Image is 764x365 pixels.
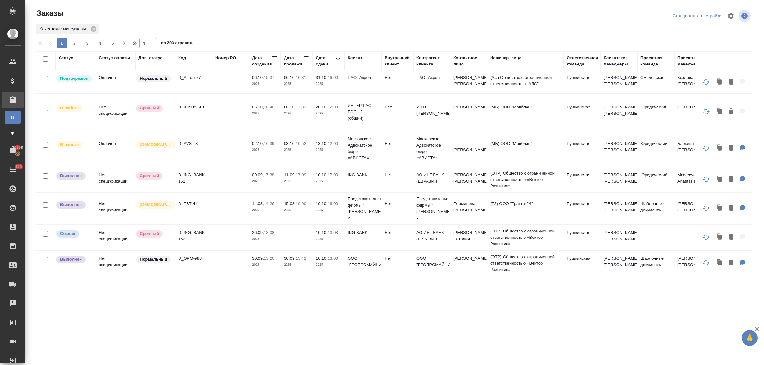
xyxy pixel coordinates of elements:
div: Проектная команда [640,55,671,67]
p: [DEMOGRAPHIC_DATA] [140,141,172,148]
p: 2025 [316,147,341,153]
button: Удалить [726,257,737,270]
td: Бабкина [PERSON_NAME] [674,137,711,160]
p: 10.10, [316,230,328,235]
p: 16:31 [296,75,306,80]
p: 06.10, [284,105,296,109]
td: Юридический [637,101,674,123]
p: D_ING_BANK-162 [178,230,209,242]
p: 2025 [316,178,341,184]
p: D_AVST-8 [178,141,209,147]
td: [PERSON_NAME] [PERSON_NAME] [600,197,637,220]
p: Нет [385,201,410,207]
span: 294 [11,163,26,170]
p: 10.10, [316,201,328,206]
p: Срочный [140,231,159,237]
p: 12:00 [328,141,338,146]
p: Нет [385,104,410,110]
td: Нет спецификации [95,252,135,274]
td: (МБ) ООО "Монблан" [487,276,563,299]
p: 30.09, [284,256,296,261]
p: D_ING_BANK-161 [178,172,209,184]
div: Выставляется автоматически для первых 3 заказов нового контактного лица. Особое внимание [135,201,172,209]
td: Нет спецификации [95,226,135,249]
p: 17:31 [296,105,306,109]
p: 30.09, [252,256,264,261]
button: Удалить [726,173,737,186]
button: Клонировать [714,76,726,89]
p: Создан [60,231,75,237]
td: [PERSON_NAME] [450,252,487,274]
p: Выполнен [60,202,82,208]
span: Настроить таблицу [723,8,739,24]
div: Выставляется автоматически, если на указанный объем услуг необходимо больше времени в стандартном... [135,230,172,238]
p: ИНТЕР [PERSON_NAME] [416,104,447,117]
p: ООО "ГЕОПРОМАЙНИНГ" [348,255,378,268]
p: Нет [385,74,410,81]
td: Шаблонные документы [637,276,674,299]
td: Нет спецификации [95,101,135,123]
button: 5 [108,38,118,48]
p: Клиентские менеджеры [39,26,88,32]
p: D_Acron-77 [178,74,209,81]
td: [PERSON_NAME] [PERSON_NAME] [600,276,637,299]
p: 2025 [316,207,341,213]
span: Посмотреть информацию [739,10,752,22]
p: 2025 [252,81,278,87]
p: 10.10, [316,256,328,261]
p: 2025 [284,147,309,153]
td: Мартиросян Заринэ [450,276,487,299]
td: Перминова [PERSON_NAME] [450,197,487,220]
div: Выставляется автоматически для первых 3 заказов нового контактного лица. Особое внимание [135,141,172,149]
button: Клонировать [714,257,726,270]
td: (МБ) ООО "Монблан" [487,137,563,160]
div: Выставляется автоматически, если на указанный объем услуг необходимо больше времени в стандартном... [135,172,172,180]
p: 15.08, [284,201,296,206]
button: 2 [69,38,80,48]
p: Московское Адвокатское бюро «АВИСТА» [348,136,378,161]
div: split button [671,11,723,21]
td: [PERSON_NAME] [PERSON_NAME] [674,197,711,220]
a: В [5,111,21,124]
p: 06.10, [252,105,264,109]
td: Пушкинская [563,197,600,220]
div: Выставляется автоматически при создании заказа [56,230,92,238]
a: 20298 [2,143,24,159]
p: 2025 [284,262,309,268]
td: [PERSON_NAME] [PERSON_NAME] [674,252,711,274]
p: 13:42 [296,256,306,261]
p: ООО "ГЕОПРОМАЙНИНГ" [416,255,447,268]
p: 2025 [316,110,341,117]
p: 16:00 [328,201,338,206]
button: Клонировать [714,142,726,155]
td: Нет спецификации [95,197,135,220]
p: 2025 [252,147,278,153]
p: 2025 [252,178,278,184]
td: . [PERSON_NAME] [450,137,487,160]
p: 2025 [252,236,278,242]
p: ING BANK [348,230,378,236]
td: Пушкинская [563,137,600,160]
p: D_IRAO2-501 [178,104,209,110]
div: Статус [59,55,73,61]
p: Выполнен [60,173,82,179]
p: 2025 [316,262,341,268]
p: 2025 [316,81,341,87]
p: ING BANK [348,172,378,178]
p: 10:00 [296,201,306,206]
p: Нет [385,172,410,178]
p: Нет [385,279,410,286]
div: Выставляет ПМ после сдачи и проведения начислений. Последний этап для ПМа [56,172,92,180]
td: (OTP) Общество с ограниченной ответственностью «Вектор Развития» [487,167,563,192]
td: Пушкинская [563,169,600,191]
td: [PERSON_NAME] [PERSON_NAME] [600,101,637,123]
div: Код [178,55,186,61]
p: ПАО "Акрон" [348,74,378,81]
p: 31.10, [316,75,328,80]
p: 16:00 [328,75,338,80]
p: [DEMOGRAPHIC_DATA] [140,202,172,208]
div: Статус по умолчанию для стандартных заказов [135,279,172,288]
td: [PERSON_NAME] [674,101,711,123]
p: Выполнен [60,256,82,263]
td: Пушкинская [563,252,600,274]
